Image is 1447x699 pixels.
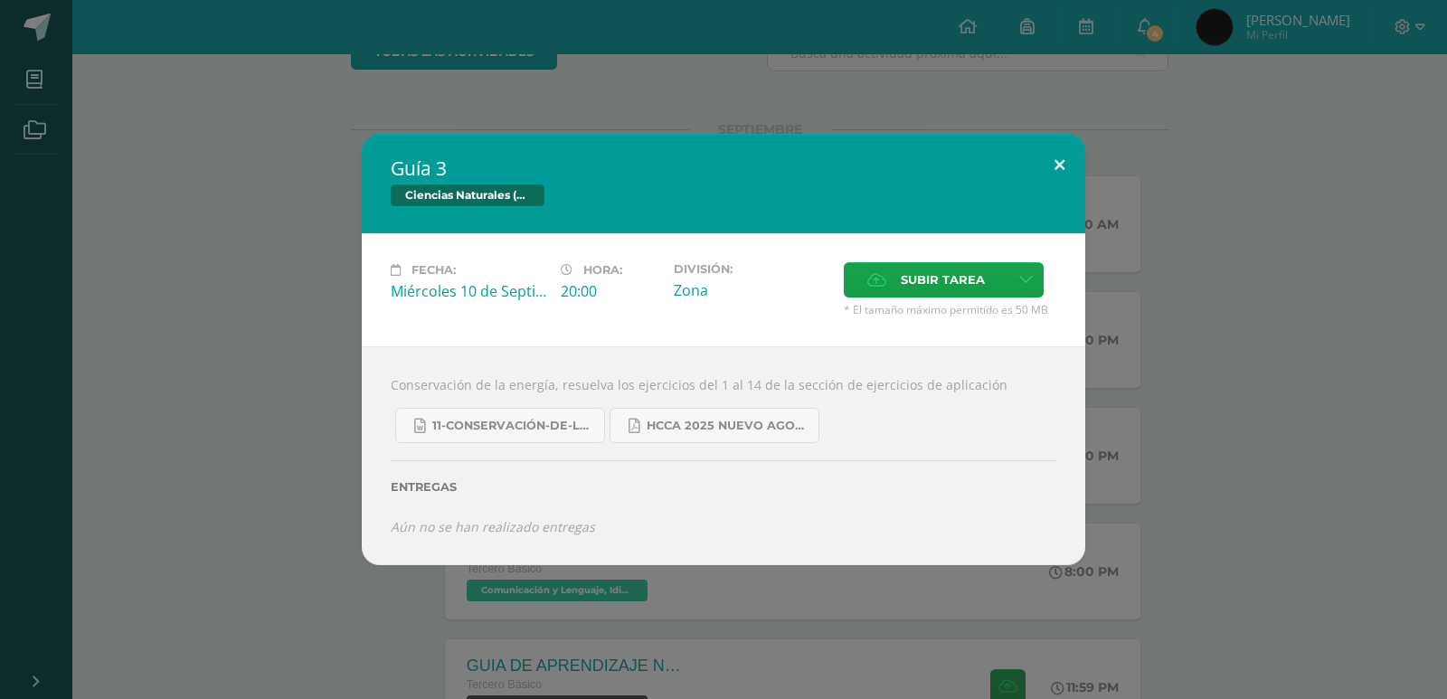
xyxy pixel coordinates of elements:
span: Fecha: [411,263,456,277]
span: * El tamaño máximo permitido es 50 MB [844,302,1056,317]
div: Miércoles 10 de Septiembre [391,281,546,301]
h2: Guía 3 [391,156,1056,181]
a: 11-Conservación-de-la-Energía.doc [395,408,605,443]
div: Conservación de la energía, resuelva los ejercicios del 1 al 14 de la sección de ejercicios de ap... [362,346,1085,564]
label: Entregas [391,480,1056,494]
span: 11-Conservación-de-la-Energía.doc [432,419,595,433]
a: HCCA 2025 nuevo agosto fisica fundamental.pdf [610,408,819,443]
div: Zona [674,280,829,300]
span: Ciencias Naturales (Física Fundamental) [391,184,544,206]
label: División: [674,262,829,276]
span: Hora: [583,263,622,277]
i: Aún no se han realizado entregas [391,518,595,535]
div: 20:00 [561,281,659,301]
span: HCCA 2025 nuevo agosto fisica fundamental.pdf [647,419,809,433]
span: Subir tarea [901,263,985,297]
button: Close (Esc) [1034,134,1085,195]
